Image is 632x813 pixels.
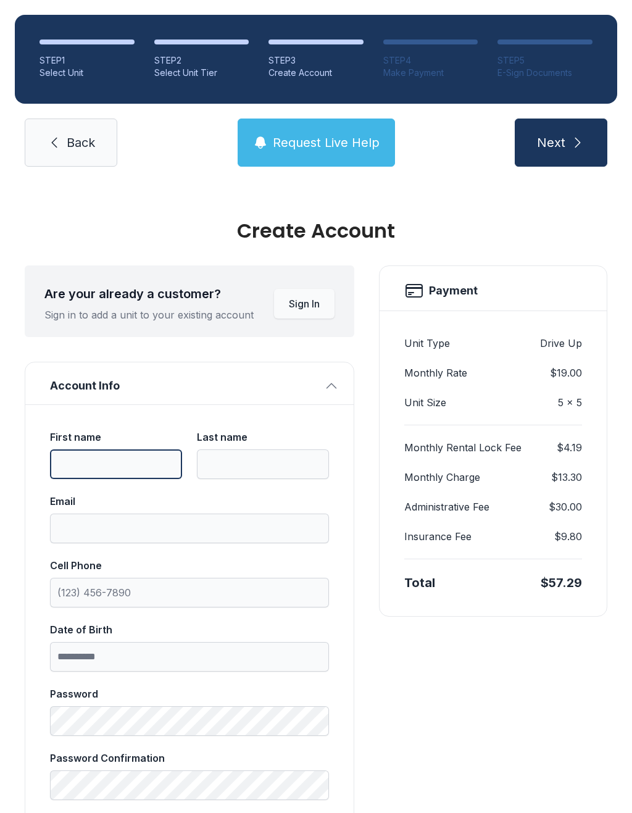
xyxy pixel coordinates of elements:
[429,282,478,299] h2: Payment
[154,54,249,67] div: STEP 2
[497,54,592,67] div: STEP 5
[383,67,478,79] div: Make Payment
[404,336,450,351] dt: Unit Type
[197,430,329,444] div: Last name
[537,134,565,151] span: Next
[50,622,329,637] div: Date of Birth
[497,67,592,79] div: E-Sign Documents
[383,54,478,67] div: STEP 4
[50,558,329,573] div: Cell Phone
[273,134,380,151] span: Request Live Help
[268,67,364,79] div: Create Account
[197,449,329,479] input: Last name
[540,336,582,351] dd: Drive Up
[44,285,254,302] div: Are your already a customer?
[554,529,582,544] dd: $9.80
[39,54,135,67] div: STEP 1
[50,686,329,701] div: Password
[50,514,329,543] input: Email
[404,499,489,514] dt: Administrative Fee
[25,221,607,241] div: Create Account
[550,365,582,380] dd: $19.00
[50,751,329,765] div: Password Confirmation
[558,395,582,410] dd: 5 x 5
[44,307,254,322] div: Sign in to add a unit to your existing account
[404,470,480,485] dt: Monthly Charge
[39,67,135,79] div: Select Unit
[50,770,329,800] input: Password Confirmation
[50,642,329,672] input: Date of Birth
[551,470,582,485] dd: $13.30
[268,54,364,67] div: STEP 3
[50,377,319,394] span: Account Info
[50,578,329,607] input: Cell Phone
[557,440,582,455] dd: $4.19
[67,134,95,151] span: Back
[404,395,446,410] dt: Unit Size
[50,706,329,736] input: Password
[25,362,354,404] button: Account Info
[289,296,320,311] span: Sign In
[404,365,467,380] dt: Monthly Rate
[404,440,522,455] dt: Monthly Rental Lock Fee
[154,67,249,79] div: Select Unit Tier
[541,574,582,591] div: $57.29
[404,574,435,591] div: Total
[549,499,582,514] dd: $30.00
[50,494,329,509] div: Email
[50,449,182,479] input: First name
[50,430,182,444] div: First name
[404,529,472,544] dt: Insurance Fee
